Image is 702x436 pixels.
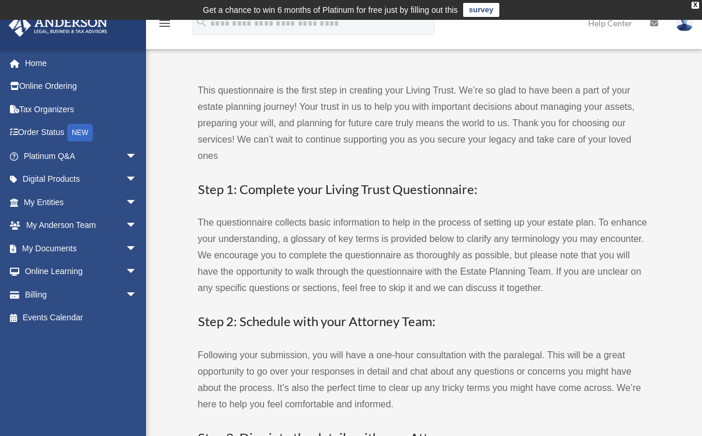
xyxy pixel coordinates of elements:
[198,313,648,331] h3: Step 2: Schedule with your Attorney Team:
[198,214,648,296] p: The questionnaire collects basic information to help in the process of setting up your estate pla...
[203,3,458,17] div: Get a chance to win 6 months of Platinum for free just by filling out this
[676,15,693,32] img: User Pic
[126,144,149,168] span: arrow_drop_down
[195,16,208,29] i: search
[198,181,648,199] h3: Step 1: Complete your Living Trust Questionnaire:
[8,260,155,283] a: Online Learningarrow_drop_down
[8,75,155,98] a: Online Ordering
[126,283,149,307] span: arrow_drop_down
[8,144,155,168] a: Platinum Q&Aarrow_drop_down
[8,121,155,145] a: Order StatusNEW
[67,124,93,141] div: NEW
[158,20,172,30] a: menu
[8,98,155,121] a: Tax Organizers
[5,14,111,37] img: Anderson Advisors Platinum Portal
[126,260,149,284] span: arrow_drop_down
[158,16,172,30] i: menu
[198,82,648,164] p: This questionnaire is the first step in creating your Living Trust. We’re so glad to have been a ...
[8,283,155,306] a: Billingarrow_drop_down
[126,168,149,192] span: arrow_drop_down
[8,191,155,214] a: My Entitiesarrow_drop_down
[126,191,149,214] span: arrow_drop_down
[126,237,149,261] span: arrow_drop_down
[8,51,155,75] a: Home
[463,3,499,17] a: survey
[126,214,149,238] span: arrow_drop_down
[8,214,155,237] a: My Anderson Teamarrow_drop_down
[8,168,155,191] a: Digital Productsarrow_drop_down
[8,237,155,260] a: My Documentsarrow_drop_down
[8,306,155,330] a: Events Calendar
[691,2,699,9] div: close
[198,347,648,413] p: Following your submission, you will have a one-hour consultation with the paralegal. This will be...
